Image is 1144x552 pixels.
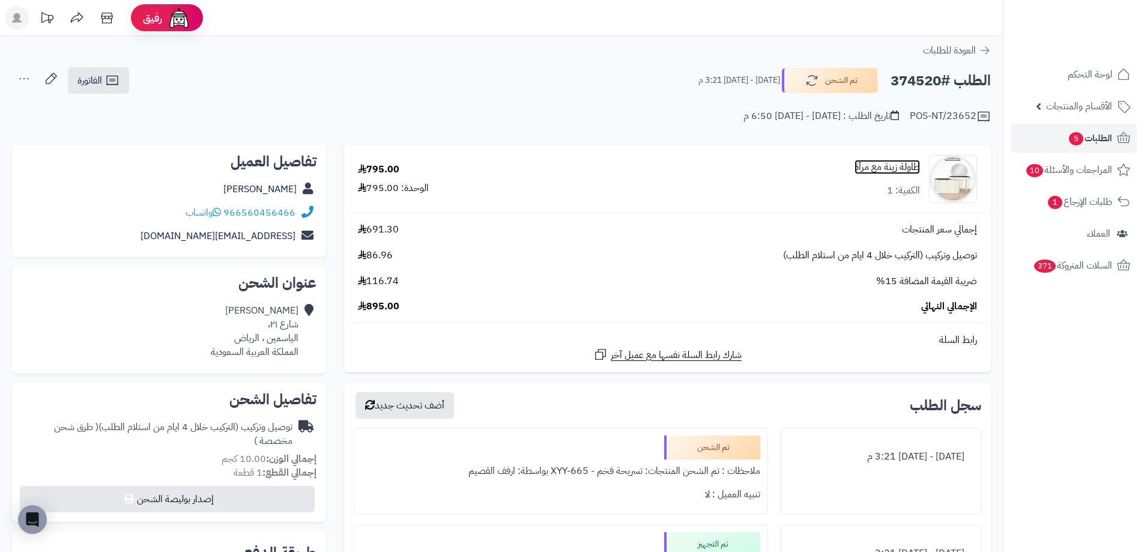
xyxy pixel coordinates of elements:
[1011,124,1137,153] a: الطلبات5
[1011,60,1137,89] a: لوحة التحكم
[876,274,977,288] span: ضريبة القيمة المضافة 15%
[22,420,292,448] div: توصيل وتركيب (التركيب خلال 4 ايام من استلام الطلب)
[855,160,920,174] a: طاولة زينة مع مرآة
[1011,251,1137,280] a: السلات المتروكة371
[356,392,454,419] button: أضف تحديث جديد
[32,6,62,33] a: تحديثات المنصة
[1062,34,1133,59] img: logo-2.png
[222,452,316,466] small: 10.00 كجم
[783,249,977,262] span: توصيل وتركيب (التركيب خلال 4 ايام من استلام الطلب)
[211,304,298,359] div: [PERSON_NAME] شارع ٢١، الياسمين ، الرياض المملكة العربية السعودية
[930,155,976,203] img: 1743839416-1-90x90.jpg
[358,163,399,177] div: 795.00
[22,276,316,290] h2: عنوان الشحن
[358,274,399,288] span: 116.74
[77,73,102,88] span: الفاتورة
[1026,164,1043,177] span: 10
[743,109,899,123] div: تاريخ الطلب : [DATE] - [DATE] 6:50 م
[923,43,976,58] span: العودة للطلبات
[1048,196,1062,209] span: 1
[1069,132,1083,145] span: 5
[358,181,429,195] div: الوحدة: 795.00
[788,445,973,469] div: [DATE] - [DATE] 3:21 م
[186,205,221,220] a: واتساب
[1011,187,1137,216] a: طلبات الإرجاع1
[891,68,991,93] h2: الطلب #374520
[143,11,162,25] span: رفيق
[593,347,742,362] a: شارك رابط السلة نفسها مع عميل آخر
[141,229,295,243] a: [EMAIL_ADDRESS][DOMAIN_NAME]
[18,505,47,534] div: Open Intercom Messenger
[1087,225,1110,242] span: العملاء
[266,452,316,466] strong: إجمالي الوزن:
[22,392,316,407] h2: تفاصيل الشحن
[349,333,986,347] div: رابط السلة
[54,420,292,448] span: ( طرق شحن مخصصة )
[358,223,399,237] span: 691.30
[1011,156,1137,184] a: المراجعات والأسئلة10
[1025,162,1112,178] span: المراجعات والأسئلة
[910,398,981,413] h3: سجل الطلب
[223,205,295,220] a: 966560456466
[1011,219,1137,248] a: العملاء
[167,6,191,30] img: ai-face.png
[22,154,316,169] h2: تفاصيل العميل
[782,68,878,93] button: تم الشحن
[234,466,316,480] small: 1 قطعة
[910,109,991,124] div: POS-NT/23652
[362,483,760,506] div: تنبيه العميل : لا
[1033,257,1112,274] span: السلات المتروكة
[1034,259,1056,273] span: 371
[358,300,399,314] span: 895.00
[362,459,760,483] div: ملاحظات : تم الشحن المنتجات: تسريحة فخم - XYY-665 بواسطة: ارفف القصيم
[1068,66,1112,83] span: لوحة التحكم
[887,184,920,198] div: الكمية: 1
[223,182,297,196] a: [PERSON_NAME]
[698,74,780,86] small: [DATE] - [DATE] 3:21 م
[1046,98,1112,115] span: الأقسام والمنتجات
[611,348,742,362] span: شارك رابط السلة نفسها مع عميل آخر
[358,249,393,262] span: 86.96
[902,223,977,237] span: إجمالي سعر المنتجات
[1068,130,1112,147] span: الطلبات
[20,486,315,512] button: إصدار بوليصة الشحن
[68,67,129,94] a: الفاتورة
[1047,193,1112,210] span: طلبات الإرجاع
[262,466,316,480] strong: إجمالي القطع:
[923,43,991,58] a: العودة للطلبات
[921,300,977,314] span: الإجمالي النهائي
[664,435,760,459] div: تم الشحن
